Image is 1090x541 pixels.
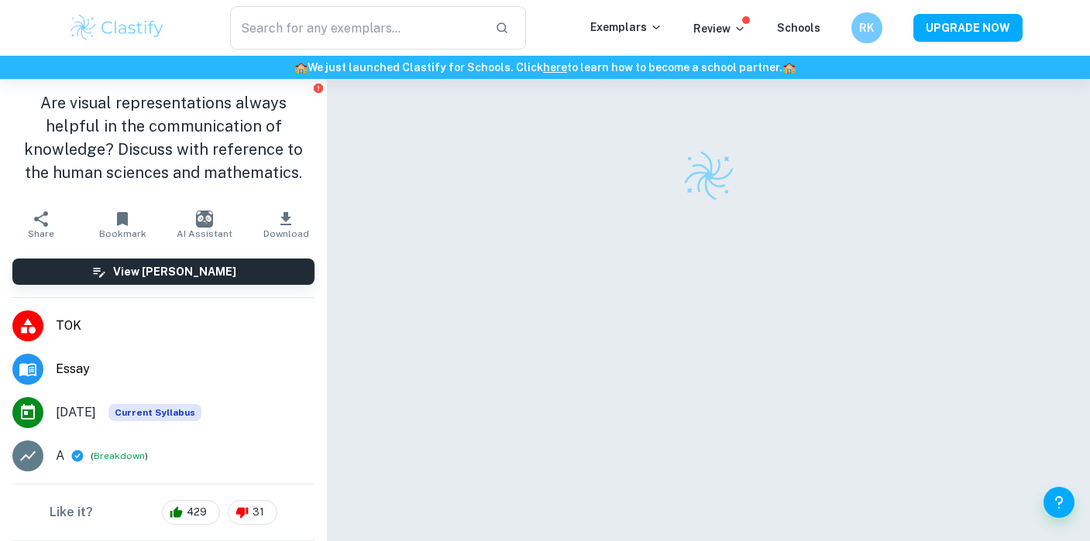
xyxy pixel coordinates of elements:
[228,500,277,525] div: 31
[294,61,308,74] span: 🏫
[543,61,567,74] a: here
[196,211,213,228] img: AI Assistant
[50,503,93,522] h6: Like it?
[113,263,236,280] h6: View [PERSON_NAME]
[68,12,167,43] img: Clastify logo
[108,404,201,421] span: Current Syllabus
[56,360,315,378] span: Essay
[246,203,328,246] button: Download
[178,505,215,520] span: 429
[913,14,1023,42] button: UPGRADE NOW
[94,449,145,463] button: Breakdown
[782,61,796,74] span: 🏫
[163,203,246,246] button: AI Assistant
[56,447,64,465] p: A
[851,12,882,43] button: RK
[177,228,232,239] span: AI Assistant
[91,449,148,464] span: ( )
[162,500,220,525] div: 429
[682,149,736,203] img: Clastify logo
[56,317,315,335] span: TOK
[56,403,96,422] span: [DATE]
[12,259,315,285] button: View [PERSON_NAME]
[230,6,483,50] input: Search for any exemplars...
[858,19,875,36] h6: RK
[263,228,309,239] span: Download
[28,228,54,239] span: Share
[693,20,746,37] p: Review
[108,404,201,421] div: This exemplar is based on the current syllabus. Feel free to refer to it for inspiration/ideas wh...
[99,228,146,239] span: Bookmark
[1044,487,1075,518] button: Help and Feedback
[244,505,273,520] span: 31
[590,19,662,36] p: Exemplars
[777,22,820,34] a: Schools
[12,91,315,184] h1: Are visual representations always helpful in the communication of knowledge? Discuss with referen...
[312,82,324,94] button: Report issue
[82,203,164,246] button: Bookmark
[3,59,1087,76] h6: We just launched Clastify for Schools. Click to learn how to become a school partner.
